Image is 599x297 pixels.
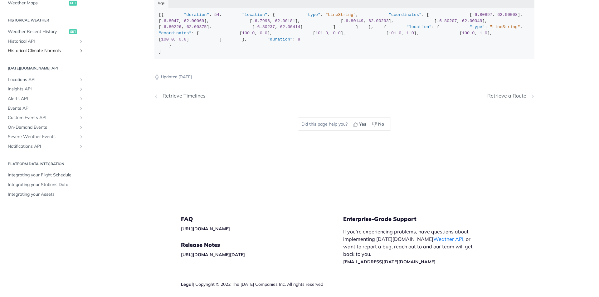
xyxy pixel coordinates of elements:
span: "location" [407,25,432,29]
span: Historical API [8,38,77,45]
div: | Copyright © 2022 The [DATE] Companies Inc. All rights reserved [181,281,343,287]
button: Show subpages for Locations API [79,77,84,82]
button: Show subpages for Custom Events API [79,115,84,120]
span: Insights API [8,86,77,92]
span: - [255,25,257,29]
button: Yes [351,119,370,129]
div: Retrieve Timelines [159,93,206,99]
button: Show subpages for Historical API [79,39,84,44]
a: Events APIShow subpages for Events API [5,104,85,113]
span: 100.0 [462,31,475,36]
div: [{ : , : { : , : [ [ , ], [ , ], [ , ], [ , ], [ , ], [ , ], [ , ] ] } }, { : { : , : [ [ , ], [ ... [159,12,530,55]
span: 0.0 [333,31,341,36]
a: Integrating your Flight Schedule [5,170,85,180]
a: Weather Recent Historyget [5,27,85,36]
span: No [378,121,384,127]
span: Yes [359,121,366,127]
span: - [161,25,164,29]
a: Locations APIShow subpages for Locations API [5,75,85,84]
span: 100.0 [161,37,174,42]
span: 0.0 [179,37,186,42]
span: Historical Climate Normals [8,48,77,54]
span: Integrating your Stations Data [8,182,84,188]
h2: Historical Weather [5,17,85,23]
span: 62.00349 [462,19,482,23]
span: - [252,19,255,23]
span: "duration" [267,37,293,42]
span: 54 [214,12,219,17]
span: 8 [298,37,300,42]
span: "duration" [184,12,209,17]
span: "type" [305,12,320,17]
a: [EMAIL_ADDRESS][DATE][DOMAIN_NAME] [343,259,436,265]
span: - [472,12,475,17]
span: 6.7996 [255,19,270,23]
span: 62.00008 [497,12,518,17]
span: 100.0 [242,31,255,36]
div: Retrieve a Route [487,93,529,99]
button: Show subpages for Severe Weather Events [79,134,84,139]
p: Updated [DATE] [154,74,534,80]
span: 1.0 [480,31,487,36]
span: 6.80897 [475,12,492,17]
button: No [370,119,387,129]
span: "LineString" [325,12,356,17]
span: Weather Recent History [8,29,67,35]
h2: Platform DATA integration [5,161,85,167]
span: 62.00069 [184,19,204,23]
h5: FAQ [181,215,343,223]
span: 101.0 [315,31,328,36]
span: Severe Weather Events [8,134,77,140]
span: Custom Events API [8,115,77,121]
span: - [437,19,439,23]
h5: Enterprise-Grade Support [343,215,489,223]
a: Historical Climate NormalsShow subpages for Historical Climate Normals [5,46,85,55]
a: Alerts APIShow subpages for Alerts API [5,94,85,103]
a: Severe Weather EventsShow subpages for Severe Weather Events [5,132,85,141]
a: Notifications APIShow subpages for Notifications API [5,142,85,151]
span: 6.80237 [257,25,275,29]
span: "type" [470,25,485,29]
a: [URL][DOMAIN_NAME][DATE] [181,252,245,257]
button: Show subpages for Insights API [79,87,84,92]
button: Show subpages for Historical Climate Normals [79,48,84,53]
span: 6.80149 [346,19,363,23]
div: Did this page help you? [298,117,391,131]
a: On-Demand EventsShow subpages for On-Demand Events [5,123,85,132]
span: "coordinates" [159,31,192,36]
span: 6.8047 [164,19,179,23]
span: Alerts API [8,96,77,102]
span: - [161,19,164,23]
a: Integrating your Stations Data [5,180,85,189]
button: Show subpages for Alerts API [79,96,84,101]
button: Show subpages for On-Demand Events [79,125,84,130]
span: get [69,29,77,34]
a: Previous Page: Retrieve Timelines [154,93,317,99]
button: Show subpages for Events API [79,106,84,111]
span: "coordinates" [389,12,421,17]
a: Next Page: Retrieve a Route [487,93,534,99]
span: 62.00414 [280,25,300,29]
a: Legal [181,281,193,287]
span: 0.0 [260,31,267,36]
span: 6.80226 [164,25,182,29]
p: If you’re experiencing problems, have questions about implementing [DATE][DOMAIN_NAME] , or want ... [343,228,479,265]
span: Integrating your Assets [8,191,84,198]
span: "location" [242,12,267,17]
a: Custom Events APIShow subpages for Custom Events API [5,113,85,122]
a: Integrating your Assets [5,190,85,199]
span: Integrating your Flight Schedule [8,172,84,178]
span: Locations API [8,77,77,83]
span: "LineString" [490,25,520,29]
span: get [69,1,77,6]
span: - [343,19,346,23]
nav: Pagination Controls [154,87,534,105]
span: 62.00375 [187,25,207,29]
a: Insights APIShow subpages for Insights API [5,84,85,94]
h2: [DATE][DOMAIN_NAME] API [5,65,85,71]
span: On-Demand Events [8,124,77,131]
button: Show subpages for Notifications API [79,144,84,149]
span: Notifications API [8,143,77,150]
span: 62.00293 [368,19,389,23]
a: Historical APIShow subpages for Historical API [5,37,85,46]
